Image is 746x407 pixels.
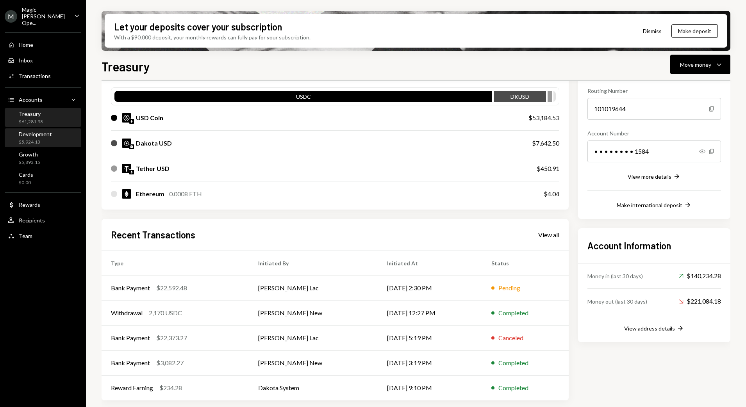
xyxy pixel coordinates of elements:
[19,201,40,208] div: Rewards
[114,33,311,41] div: With a $90,000 deposit, your monthly rewards can fully pay for your subscription.
[156,283,187,293] div: $22,592.48
[378,375,482,400] td: [DATE] 9:10 PM
[5,149,81,167] a: Growth$5,893.15
[19,171,33,178] div: Cards
[249,350,377,375] td: [PERSON_NAME] New
[111,358,150,368] div: Bank Payment
[136,113,163,123] div: USD Coin
[19,131,52,137] div: Development
[249,325,377,350] td: [PERSON_NAME] Lac
[538,230,559,239] a: View all
[111,228,195,241] h2: Recent Transactions
[498,308,528,318] div: Completed
[498,283,520,293] div: Pending
[587,272,643,280] div: Money in (last 30 days)
[494,92,546,103] div: DKUSD
[5,169,81,188] a: Cards$0.00
[122,164,131,173] img: USDT
[111,333,150,343] div: Bank Payment
[169,189,202,199] div: 0.0008 ETH
[587,239,721,252] h2: Account Information
[624,324,684,333] button: View address details
[111,308,143,318] div: Withdrawal
[528,113,559,123] div: $53,184.53
[19,233,32,239] div: Team
[498,333,523,343] div: Canceled
[102,59,150,74] h1: Treasury
[617,201,692,210] button: Make international deposit
[19,41,33,48] div: Home
[633,22,671,40] button: Dismiss
[136,139,172,148] div: Dakota USD
[378,300,482,325] td: [DATE] 12:27 PM
[5,108,81,127] a: Treasury$61,281.98
[378,275,482,300] td: [DATE] 2:30 PM
[129,119,134,124] img: ethereum-mainnet
[19,110,43,117] div: Treasury
[129,144,134,149] img: base-mainnet
[670,55,730,74] button: Move money
[544,189,559,199] div: $4.04
[122,139,131,148] img: DKUSD
[378,251,482,275] th: Initiated At
[671,24,718,38] button: Make deposit
[378,350,482,375] td: [DATE] 3:19 PM
[19,73,51,79] div: Transactions
[482,251,569,275] th: Status
[249,275,377,300] td: [PERSON_NAME] Lac
[19,217,45,224] div: Recipients
[532,139,559,148] div: $7,642.50
[149,308,182,318] div: 2,170 USDC
[5,229,81,243] a: Team
[624,325,675,332] div: View address details
[628,172,681,181] button: View more details
[5,128,81,147] a: Development$5,924.13
[587,297,647,306] div: Money out (last 30 days)
[5,69,81,83] a: Transactions
[136,189,164,199] div: Ethereum
[617,202,682,208] div: Make international deposit
[19,151,40,158] div: Growth
[5,37,81,52] a: Home
[680,60,711,69] div: Move money
[111,383,153,393] div: Reward Earning
[129,170,134,174] img: ethereum-mainnet
[5,197,81,211] a: Rewards
[498,383,528,393] div: Completed
[159,383,182,393] div: $234.28
[19,159,40,166] div: $5,893.15
[156,358,184,368] div: $3,082.27
[5,213,81,227] a: Recipients
[114,92,492,103] div: USDC
[249,251,377,275] th: Initiated By
[249,375,377,400] td: Dakota System
[679,271,721,281] div: $140,234.28
[102,251,249,275] th: Type
[22,6,68,26] div: Magic [PERSON_NAME] Ope...
[122,189,131,199] img: ETH
[19,139,52,146] div: $5,924.13
[5,10,17,23] div: M
[19,96,43,103] div: Accounts
[537,164,559,173] div: $450.91
[156,333,187,343] div: $22,373.27
[587,87,721,95] div: Routing Number
[587,140,721,162] div: • • • • • • • • 1584
[19,119,43,125] div: $61,281.98
[19,180,33,186] div: $0.00
[538,231,559,239] div: View all
[587,129,721,137] div: Account Number
[19,57,33,64] div: Inbox
[136,164,170,173] div: Tether USD
[5,53,81,67] a: Inbox
[628,173,671,180] div: View more details
[114,20,282,33] div: Let your deposits cover your subscription
[679,297,721,306] div: $221,084.18
[111,283,150,293] div: Bank Payment
[122,113,131,123] img: USDC
[249,300,377,325] td: [PERSON_NAME] New
[498,358,528,368] div: Completed
[378,325,482,350] td: [DATE] 5:19 PM
[5,92,81,107] a: Accounts
[587,98,721,120] div: 101019644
